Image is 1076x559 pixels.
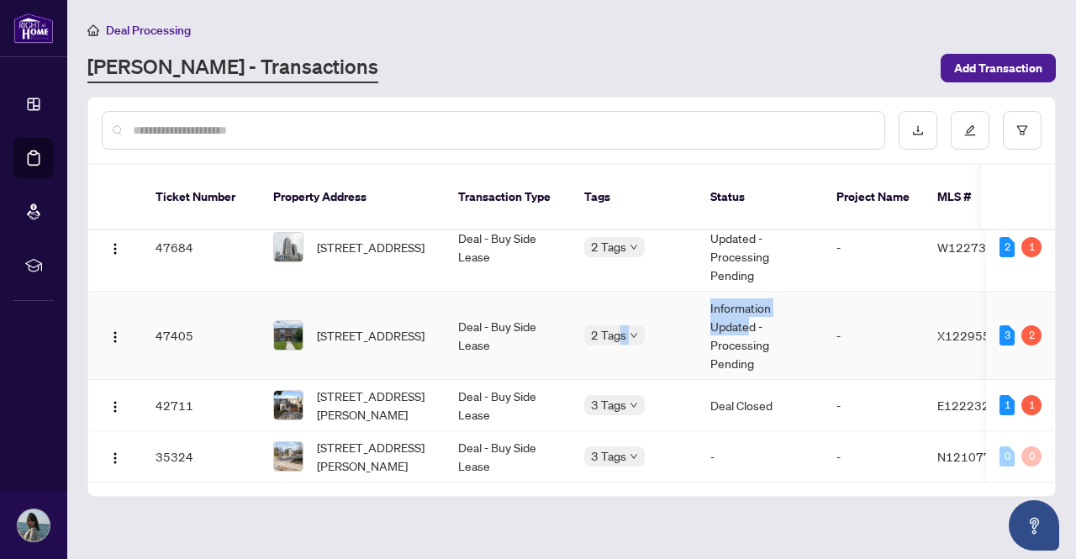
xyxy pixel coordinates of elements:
[912,124,924,136] span: download
[630,243,638,251] span: down
[142,165,260,230] th: Ticket Number
[1021,395,1042,415] div: 1
[1000,325,1015,345] div: 3
[591,446,626,466] span: 3 Tags
[108,330,122,344] img: Logo
[951,111,989,150] button: edit
[445,292,571,380] td: Deal - Buy Side Lease
[630,452,638,461] span: down
[274,391,303,419] img: thumbnail-img
[937,328,1005,343] span: X12295580
[142,292,260,380] td: 47405
[260,165,445,230] th: Property Address
[697,165,823,230] th: Status
[142,380,260,431] td: 42711
[108,451,122,465] img: Logo
[937,240,1009,255] span: W12273768
[823,165,924,230] th: Project Name
[317,238,425,256] span: [STREET_ADDRESS]
[697,292,823,380] td: Information Updated - Processing Pending
[823,431,924,483] td: -
[823,380,924,431] td: -
[1003,111,1042,150] button: filter
[1009,500,1059,551] button: Open asap
[445,380,571,431] td: Deal - Buy Side Lease
[108,400,122,414] img: Logo
[1000,446,1015,467] div: 0
[1000,395,1015,415] div: 1
[1016,124,1028,136] span: filter
[924,165,1025,230] th: MLS #
[102,322,129,349] button: Logo
[445,165,571,230] th: Transaction Type
[142,431,260,483] td: 35324
[445,431,571,483] td: Deal - Buy Side Lease
[87,53,378,83] a: [PERSON_NAME] - Transactions
[274,442,303,471] img: thumbnail-img
[697,203,823,292] td: Information Updated - Processing Pending
[87,24,99,36] span: home
[142,203,260,292] td: 47684
[591,395,626,414] span: 3 Tags
[1021,325,1042,345] div: 2
[102,234,129,261] button: Logo
[1000,237,1015,257] div: 2
[274,233,303,261] img: thumbnail-img
[18,509,50,541] img: Profile Icon
[964,124,976,136] span: edit
[591,325,626,345] span: 2 Tags
[823,203,924,292] td: -
[571,165,697,230] th: Tags
[591,237,626,256] span: 2 Tags
[317,438,431,475] span: [STREET_ADDRESS][PERSON_NAME]
[1021,446,1042,467] div: 0
[108,242,122,256] img: Logo
[899,111,937,150] button: download
[937,398,1005,413] span: E12223207
[1021,237,1042,257] div: 1
[317,326,425,345] span: [STREET_ADDRESS]
[954,55,1042,82] span: Add Transaction
[630,401,638,409] span: down
[697,380,823,431] td: Deal Closed
[823,292,924,380] td: -
[937,449,1006,464] span: N12107761
[697,431,823,483] td: -
[102,443,129,470] button: Logo
[13,13,54,44] img: logo
[630,331,638,340] span: down
[317,387,431,424] span: [STREET_ADDRESS][PERSON_NAME]
[941,54,1056,82] button: Add Transaction
[102,392,129,419] button: Logo
[445,203,571,292] td: Deal - Buy Side Lease
[274,321,303,350] img: thumbnail-img
[106,23,191,38] span: Deal Processing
